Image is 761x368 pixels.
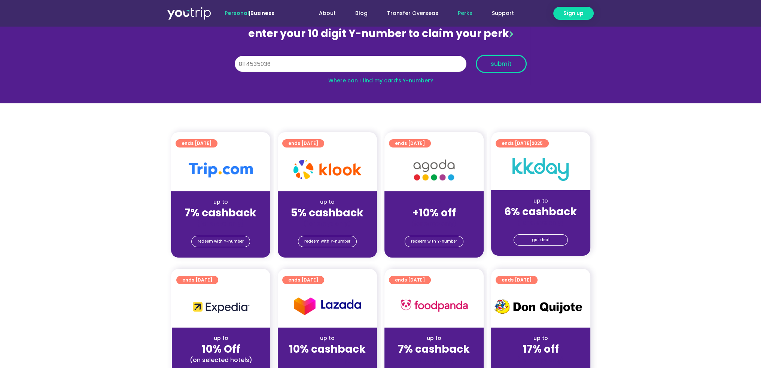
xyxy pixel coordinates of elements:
span: ends [DATE] [182,139,211,147]
div: up to [178,334,264,342]
span: ends [DATE] [395,139,425,147]
div: up to [177,198,264,206]
div: (for stays only) [497,219,584,226]
span: Sign up [563,9,584,17]
a: get deal [514,234,568,246]
a: redeem with Y-number [405,236,463,247]
strong: 5% cashback [291,206,363,220]
a: Blog [346,6,377,20]
strong: 10% Off [202,342,240,356]
nav: Menu [295,6,524,20]
strong: 17% off [523,342,559,356]
div: (for stays only) [284,220,371,228]
strong: 10% cashback [289,342,366,356]
a: ends [DATE] [496,276,538,284]
div: up to [497,197,584,205]
a: ends [DATE] [282,276,324,284]
a: Where can I find my card’s Y-number? [328,77,433,84]
span: ends [DATE] [502,276,532,284]
a: ends [DATE] [176,139,217,147]
a: ends [DATE] [389,139,431,147]
div: (for stays only) [284,356,371,364]
span: ends [DATE] [288,139,318,147]
span: ends [DATE] [502,139,543,147]
a: Perks [448,6,482,20]
a: About [309,6,346,20]
a: redeem with Y-number [298,236,357,247]
span: | [225,9,274,17]
div: (for stays only) [390,356,478,364]
div: up to [284,198,371,206]
a: Transfer Overseas [377,6,448,20]
form: Y Number [235,55,527,79]
input: 10 digit Y-number (e.g. 8123456789) [235,56,466,72]
span: redeem with Y-number [304,236,350,247]
button: submit [476,55,527,73]
div: (for stays only) [390,220,478,228]
strong: 7% cashback [185,206,256,220]
a: Business [250,9,274,17]
a: ends [DATE] [389,276,431,284]
span: ends [DATE] [288,276,318,284]
span: 2025 [532,140,543,146]
div: (for stays only) [177,220,264,228]
a: ends [DATE]2025 [496,139,549,147]
strong: 7% cashback [398,342,470,356]
a: ends [DATE] [282,139,324,147]
div: (on selected hotels) [178,356,264,364]
strong: 6% cashback [504,204,577,219]
div: enter your 10 digit Y-number to claim your perk [231,24,530,43]
span: ends [DATE] [182,276,212,284]
a: Sign up [553,7,594,20]
span: Personal [225,9,249,17]
a: redeem with Y-number [191,236,250,247]
div: up to [497,334,584,342]
span: redeem with Y-number [198,236,244,247]
div: up to [284,334,371,342]
div: up to [390,334,478,342]
span: ends [DATE] [395,276,425,284]
span: redeem with Y-number [411,236,457,247]
a: ends [DATE] [176,276,218,284]
a: Support [482,6,524,20]
strong: +10% off [412,206,456,220]
span: up to [427,198,441,206]
div: (for stays only) [497,356,584,364]
span: submit [491,61,512,67]
span: get deal [532,235,550,245]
